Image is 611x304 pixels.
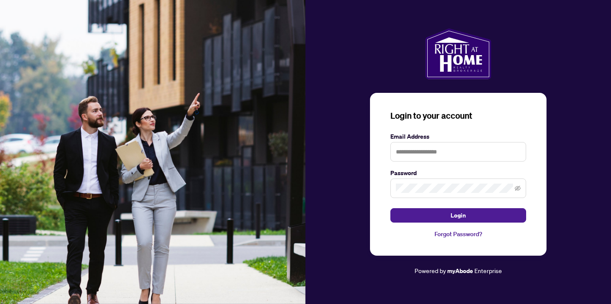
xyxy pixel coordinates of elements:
[390,110,526,122] h3: Login to your account
[474,267,502,274] span: Enterprise
[390,168,526,178] label: Password
[415,267,446,274] span: Powered by
[447,266,473,276] a: myAbode
[451,209,466,222] span: Login
[515,185,521,191] span: eye-invisible
[390,132,526,141] label: Email Address
[425,28,491,79] img: ma-logo
[390,208,526,223] button: Login
[390,229,526,239] a: Forgot Password?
